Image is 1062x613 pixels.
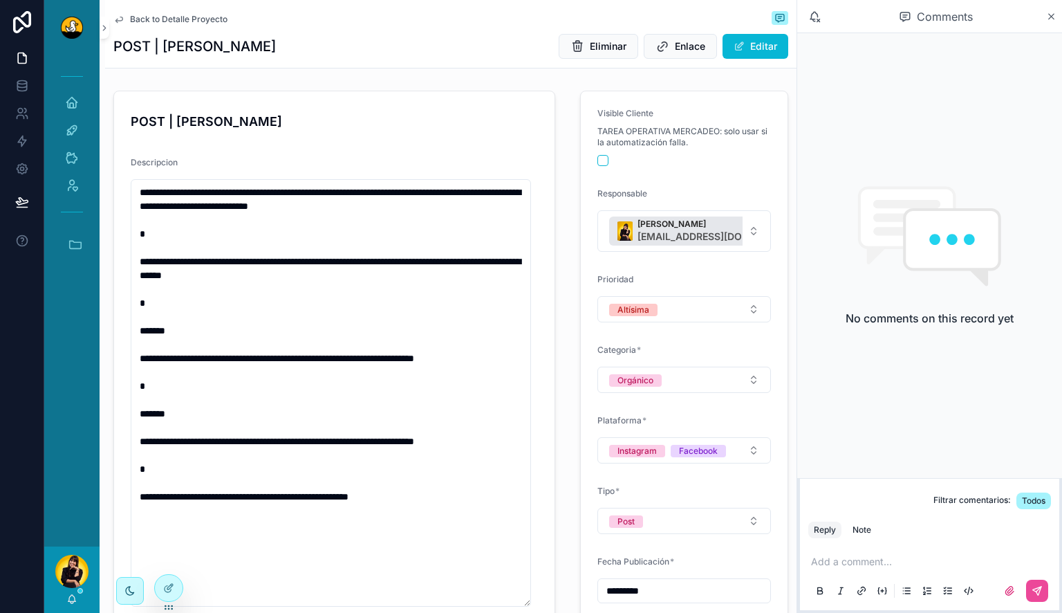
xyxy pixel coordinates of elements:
h2: No comments on this record yet [846,310,1014,327]
div: Facebook [679,445,718,457]
div: Post [617,515,635,528]
button: Select Button [597,367,771,393]
button: Unselect 1 [609,217,826,246]
button: Eliminar [559,34,638,59]
img: App logo [61,17,83,39]
button: Editar [723,34,788,59]
button: Select Button [597,508,771,534]
span: [EMAIL_ADDRESS][DOMAIN_NAME] [637,230,805,244]
button: Reply [808,522,841,538]
span: TAREA OPERATIVA MERCADEO: solo usar si la automatización falla. [597,126,771,148]
span: Fecha Publicación [597,556,669,567]
span: Visible Cliente [597,108,653,118]
button: Select Button [597,210,771,252]
div: Instagram [617,445,657,457]
button: Select Button [597,296,771,322]
span: Eliminar [590,39,626,53]
button: Unselect POST [609,514,643,528]
h4: POST | [PERSON_NAME] [131,112,538,131]
button: Enlace [644,34,717,59]
span: Comments [917,8,973,25]
span: Responsable [597,188,647,199]
span: Plataforma [597,415,642,426]
button: Unselect FACEBOOK [671,443,726,457]
span: Filtrar comentarios: [933,495,1011,509]
button: Select Button [597,437,771,464]
span: Tipo [597,486,615,496]
div: scrollable content [44,55,100,284]
span: Prioridad [597,274,633,284]
a: Back to Detalle Proyecto [113,14,227,25]
span: [PERSON_NAME] [637,219,805,230]
div: Altísima [617,304,649,316]
span: Categoria [597,345,636,355]
span: Descripcion [131,157,178,167]
button: Unselect INSTAGRAM [609,443,665,457]
h1: POST | [PERSON_NAME] [113,37,276,56]
div: Orgánico [617,374,653,387]
button: Note [847,522,877,538]
span: Enlace [675,39,705,53]
button: Todos [1016,493,1051,509]
div: Note [853,524,871,536]
span: Back to Detalle Proyecto [130,14,227,25]
button: Unselect ORGANICO [609,373,662,387]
